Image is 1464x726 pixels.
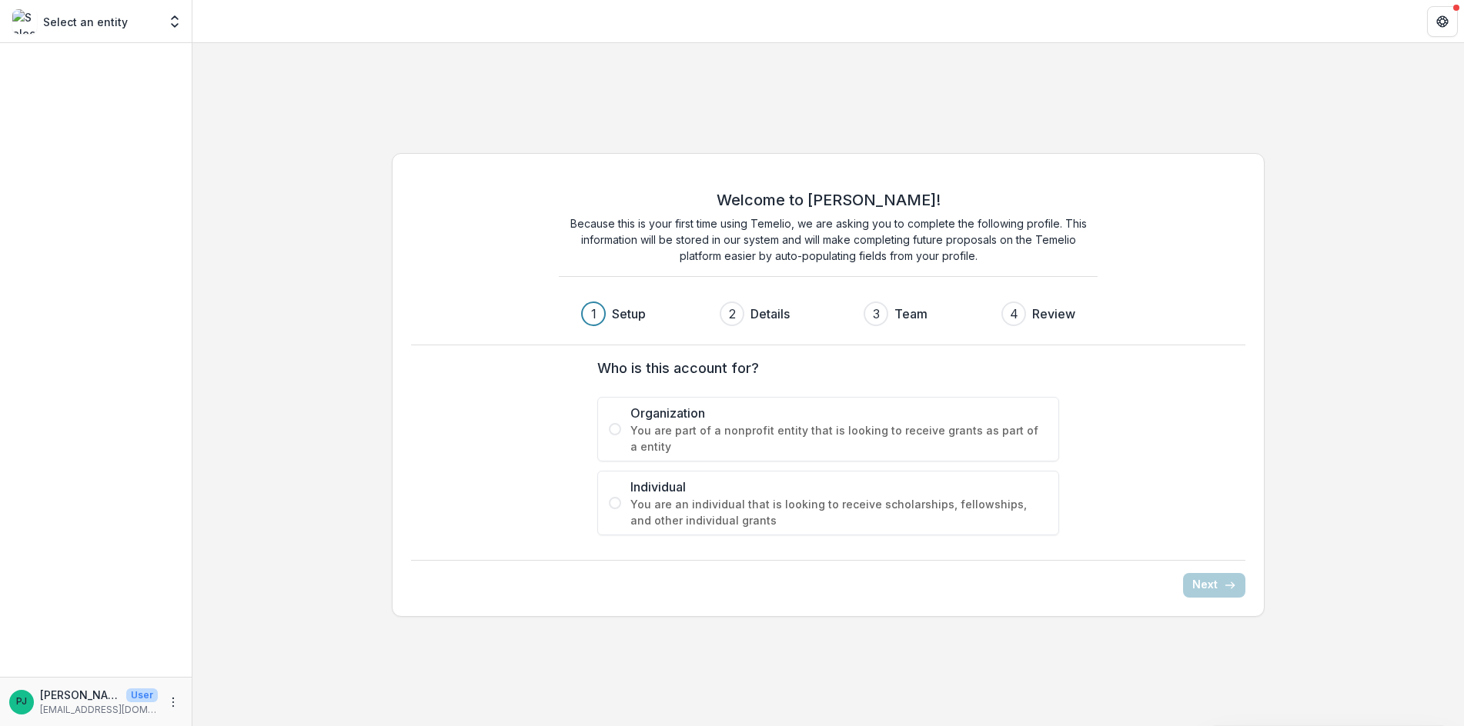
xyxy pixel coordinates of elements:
[559,215,1098,264] p: Because this is your first time using Temelio, we are asking you to complete the following profil...
[40,687,120,703] p: [PERSON_NAME]
[1183,573,1245,598] button: Next
[40,703,158,717] p: [EMAIL_ADDRESS][DOMAIN_NAME]
[12,9,37,34] img: Select an entity
[591,305,597,323] div: 1
[1427,6,1458,37] button: Get Help
[630,478,1048,496] span: Individual
[581,301,1075,326] div: Progress
[750,305,790,323] h3: Details
[630,422,1048,455] span: You are part of a nonprofit entity that is looking to receive grants as part of a entity
[597,358,1050,378] label: Who is this account for?
[873,305,880,323] div: 3
[630,404,1048,422] span: Organization
[126,688,158,702] p: User
[43,14,128,30] p: Select an entity
[717,191,941,209] h2: Welcome to [PERSON_NAME]!
[16,697,27,707] div: Pamela Jones
[164,6,186,37] button: Open entity switcher
[630,496,1048,528] span: You are an individual that is looking to receive scholarships, fellowships, and other individual ...
[1010,305,1018,323] div: 4
[729,305,736,323] div: 2
[894,305,928,323] h3: Team
[612,305,646,323] h3: Setup
[164,693,182,711] button: More
[1032,305,1075,323] h3: Review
